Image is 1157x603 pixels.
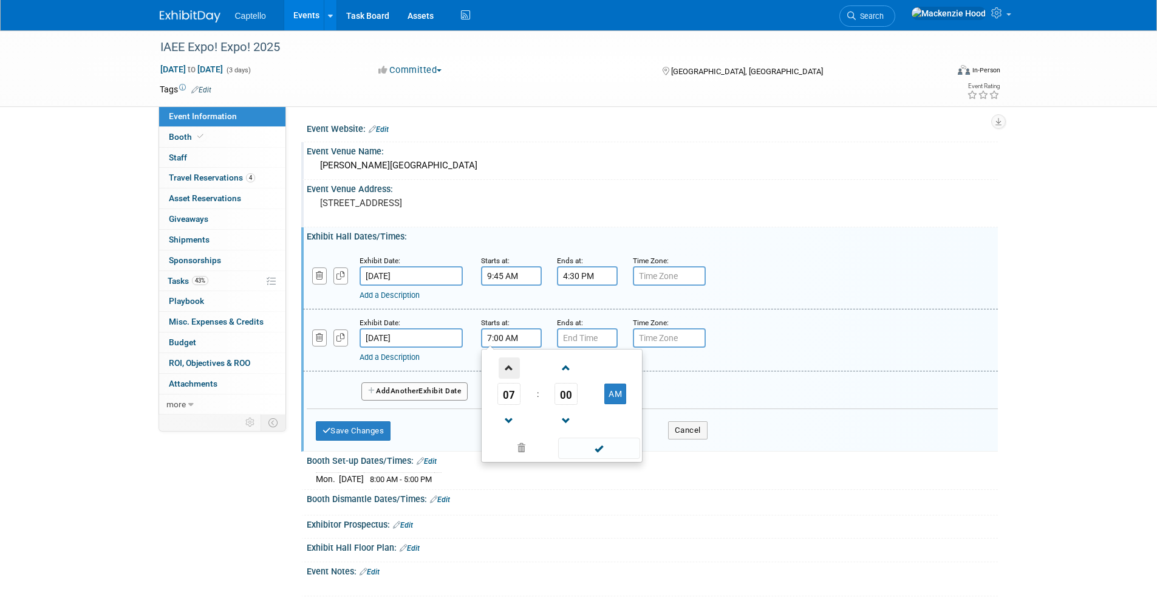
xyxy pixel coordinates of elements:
td: [DATE] [339,472,364,485]
small: Time Zone: [633,257,669,265]
a: Misc. Expenses & Credits [159,312,285,332]
div: Event Venue Address: [307,180,998,195]
span: Misc. Expenses & Credits [169,317,264,326]
a: Decrement Hour [497,405,520,436]
span: [GEOGRAPHIC_DATA], [GEOGRAPHIC_DATA] [671,67,823,76]
img: Mackenzie Hood [911,7,986,20]
a: Decrement Minute [555,405,578,436]
div: Event Format [876,63,1001,81]
a: Edit [393,521,413,529]
input: End Time [557,328,618,348]
a: Increment Minute [555,352,578,383]
div: Event Rating [967,83,1000,89]
a: Add a Description [360,353,420,362]
span: 4 [246,173,255,182]
span: Tasks [168,276,208,286]
a: Sponsorships [159,250,285,270]
a: Shipments [159,230,285,250]
span: Captello [235,11,266,21]
span: Search [856,12,884,21]
input: Start Time [481,328,542,348]
button: AddAnotherExhibit Date [361,382,468,401]
small: Starts at: [481,257,510,265]
small: Ends at: [557,257,583,265]
div: Booth Dismantle Dates/Times: [307,490,998,506]
a: Travel Reservations4 [159,168,285,188]
input: Date [360,328,463,348]
small: Ends at: [557,319,583,327]
a: Clear selection [484,440,559,457]
a: Staff [159,148,285,168]
a: ROI, Objectives & ROO [159,353,285,373]
span: to [186,64,197,74]
a: Edit [430,495,450,504]
small: Exhibit Date: [360,257,400,265]
div: [PERSON_NAME][GEOGRAPHIC_DATA] [316,156,989,175]
span: ROI, Objectives & ROO [169,358,250,368]
input: Time Zone [633,266,706,286]
a: Add a Description [360,291,420,300]
a: Edit [369,125,389,134]
a: Edit [417,457,437,466]
span: (3 days) [225,66,251,74]
a: Playbook [159,291,285,311]
a: Done [557,441,641,458]
span: 8:00 AM - 5:00 PM [370,475,432,484]
a: Giveaways [159,209,285,229]
a: Tasks43% [159,271,285,291]
span: Playbook [169,296,204,306]
a: Search [839,5,895,27]
span: Shipments [169,235,210,244]
small: Time Zone: [633,319,669,327]
a: Event Information [159,106,285,126]
small: Starts at: [481,319,510,327]
td: Personalize Event Tab Strip [240,415,261,430]
div: Exhibit Hall Dates/Times: [307,227,998,243]
div: IAEE Expo! Expo! 2025 [156,36,929,58]
pre: [STREET_ADDRESS] [320,198,581,208]
button: Cancel [668,421,708,439]
span: Booth [169,132,206,142]
button: Committed [374,64,446,77]
div: In-Person [972,66,1000,75]
span: Staff [169,153,187,162]
i: Booth reservation complete [197,133,203,140]
img: ExhibitDay [160,10,220,22]
button: AM [604,384,626,404]
div: Booth Set-up Dates/Times: [307,452,998,467]
a: Increment Hour [497,352,520,383]
span: more [166,399,186,409]
div: Event Website: [307,120,998,136]
div: Event Notes: [307,562,998,578]
td: Mon. [316,472,339,485]
span: Budget [169,337,196,347]
span: Asset Reservations [169,193,241,203]
span: 43% [192,276,208,285]
a: Edit [360,568,380,576]
a: Booth [159,127,285,147]
a: Attachments [159,374,285,394]
input: End Time [557,266,618,286]
span: Giveaways [169,214,208,224]
span: Sponsorships [169,255,221,265]
td: : [534,383,541,405]
span: Attachments [169,379,217,388]
a: more [159,395,285,415]
a: Edit [400,544,420,553]
a: Edit [191,86,211,94]
div: Exhibit Hall Floor Plan: [307,539,998,554]
span: Travel Reservations [169,173,255,182]
span: Another [391,387,419,395]
td: Tags [160,83,211,95]
a: Budget [159,333,285,353]
input: Time Zone [633,328,706,348]
input: Date [360,266,463,286]
div: Exhibitor Prospectus: [307,515,998,531]
a: Asset Reservations [159,188,285,208]
span: [DATE] [DATE] [160,64,224,75]
small: Exhibit Date: [360,319,400,327]
span: Pick Hour [497,383,520,405]
button: Save Changes [316,421,391,441]
div: Event Venue Name: [307,142,998,157]
td: Toggle Event Tabs [261,415,285,430]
